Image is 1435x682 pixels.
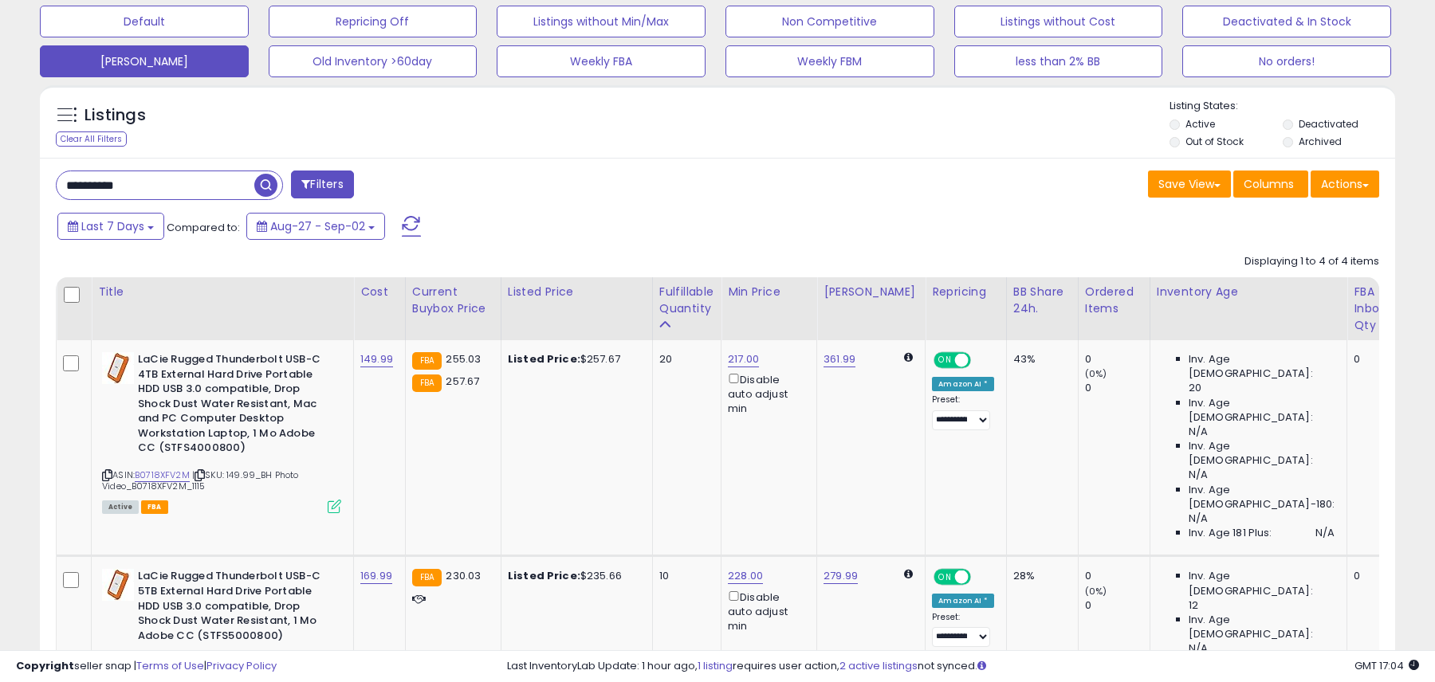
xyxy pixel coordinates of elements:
span: Inv. Age [DEMOGRAPHIC_DATA]: [1189,613,1335,641]
div: $257.67 [508,352,640,366]
span: Inv. Age [DEMOGRAPHIC_DATA]: [1189,352,1335,381]
div: 0 [1085,598,1150,613]
b: Listed Price: [508,568,580,583]
button: Deactivated & In Stock [1182,6,1391,37]
strong: Copyright [16,658,74,673]
div: Amazon AI * [932,594,994,608]
small: (0%) [1085,585,1107,598]
span: 255.03 [446,351,481,366]
button: No orders! [1182,45,1391,77]
button: Old Inventory >60day [269,45,478,77]
h5: Listings [85,104,146,127]
button: Repricing Off [269,6,478,37]
span: 257.67 [446,374,479,389]
div: Min Price [728,284,810,300]
a: 217.00 [728,351,759,367]
a: Privacy Policy [206,658,277,673]
div: Listed Price [508,284,646,300]
span: ON [935,570,955,584]
span: Inv. Age [DEMOGRAPHIC_DATA]-180: [1189,483,1335,511]
button: Save View [1148,170,1231,198]
div: Repricing [932,284,1000,300]
span: FBA [141,500,168,514]
span: OFF [969,570,994,584]
span: Inv. Age [DEMOGRAPHIC_DATA]: [1189,439,1335,468]
label: Archived [1299,135,1342,148]
button: Filters [291,170,353,198]
img: 41OdQ27XSXL._SL40_.jpg [102,569,134,601]
div: 0 [1354,569,1396,583]
a: 2 active listings [839,658,918,673]
span: 20 [1189,381,1201,395]
button: Last 7 Days [57,213,164,240]
div: Displaying 1 to 4 of 4 items [1244,254,1379,269]
div: Disable auto adjust min [728,588,804,633]
button: Columns [1233,170,1308,198]
span: 230.03 [446,568,481,583]
div: Title [98,284,347,300]
button: [PERSON_NAME] [40,45,249,77]
div: Last InventoryLab Update: 1 hour ago, requires user action, not synced. [507,659,1419,674]
span: Inv. Age [DEMOGRAPHIC_DATA]: [1189,569,1335,598]
span: OFF [969,354,994,367]
span: ON [935,354,955,367]
label: Out of Stock [1185,135,1244,148]
span: Inv. Age [DEMOGRAPHIC_DATA]: [1189,396,1335,425]
span: Compared to: [167,220,240,235]
div: Amazon AI * [932,377,994,391]
div: Ordered Items [1085,284,1143,317]
div: $235.66 [508,569,640,583]
span: N/A [1315,526,1335,540]
a: 361.99 [824,351,855,367]
div: 43% [1013,352,1066,366]
p: Listing States: [1170,99,1394,114]
b: LaCie Rugged Thunderbolt USB-C 4TB External Hard Drive Portable HDD USB 3.0 compatible, Drop Shoc... [138,352,332,460]
button: less than 2% BB [954,45,1163,77]
a: 169.99 [360,568,392,584]
div: seller snap | | [16,659,277,674]
div: 28% [1013,569,1066,583]
span: N/A [1189,468,1208,482]
span: Aug-27 - Sep-02 [270,218,365,234]
img: 41OdQ27XSXL._SL40_.jpg [102,352,134,384]
button: Non Competitive [725,6,934,37]
span: Columns [1244,176,1294,192]
span: | SKU: 149.99_BH Photo Video_B0718XFV2M_1115 [102,468,299,492]
b: Listed Price: [508,351,580,366]
a: Terms of Use [136,658,204,673]
div: Current Buybox Price [412,284,494,317]
div: Cost [360,284,399,300]
div: FBA inbound Qty [1354,284,1402,334]
label: Active [1185,117,1215,131]
label: Deactivated [1299,117,1358,131]
span: All listings currently available for purchase on Amazon [102,500,139,514]
button: Default [40,6,249,37]
div: Preset: [932,394,994,430]
a: 149.99 [360,351,393,367]
small: FBA [412,569,442,586]
span: N/A [1189,511,1208,526]
span: Inv. Age 181 Plus: [1189,526,1272,540]
div: Disable auto adjust min [728,370,804,416]
a: 279.99 [824,568,858,584]
button: Weekly FBM [725,45,934,77]
div: 10 [659,569,709,583]
div: Fulfillable Quantity [659,284,714,317]
button: Listings without Min/Max [497,6,706,37]
div: 0 [1085,352,1150,366]
a: 228.00 [728,568,763,584]
div: [PERSON_NAME] [824,284,918,300]
div: Inventory Age [1157,284,1340,300]
span: 2025-09-10 17:04 GMT [1354,658,1419,673]
div: 0 [1354,352,1396,366]
a: 1 listing [698,658,733,673]
span: Last 7 Days [81,218,144,234]
div: 0 [1085,569,1150,583]
small: (0%) [1085,367,1107,380]
small: FBA [412,374,442,392]
b: LaCie Rugged Thunderbolt USB-C 5TB External Hard Drive Portable HDD USB 3.0 compatible, Drop Shoc... [138,569,332,647]
button: Weekly FBA [497,45,706,77]
div: BB Share 24h. [1013,284,1071,317]
button: Listings without Cost [954,6,1163,37]
button: Actions [1311,170,1379,198]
